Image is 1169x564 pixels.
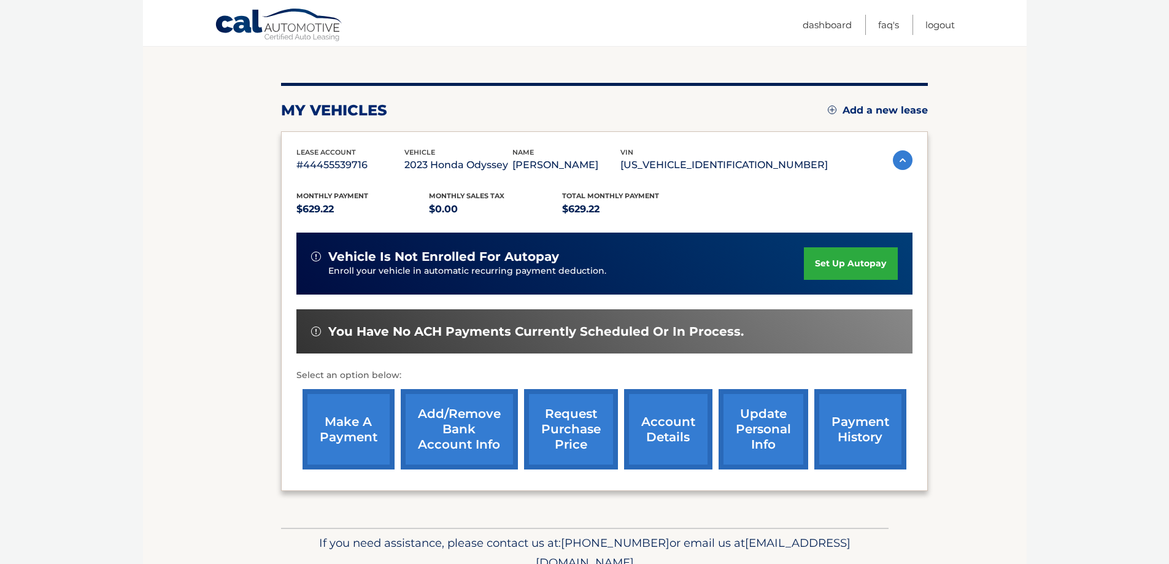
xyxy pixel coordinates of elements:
[828,106,836,114] img: add.svg
[296,191,368,200] span: Monthly Payment
[719,389,808,469] a: update personal info
[215,8,344,44] a: Cal Automotive
[624,389,712,469] a: account details
[401,389,518,469] a: Add/Remove bank account info
[404,148,435,156] span: vehicle
[296,201,430,218] p: $629.22
[561,536,669,550] span: [PHONE_NUMBER]
[404,156,512,174] p: 2023 Honda Odyssey
[620,148,633,156] span: vin
[562,201,695,218] p: $629.22
[512,148,534,156] span: name
[562,191,659,200] span: Total Monthly Payment
[296,148,356,156] span: lease account
[620,156,828,174] p: [US_VEHICLE_IDENTIFICATION_NUMBER]
[828,104,928,117] a: Add a new lease
[524,389,618,469] a: request purchase price
[303,389,395,469] a: make a payment
[328,249,559,265] span: vehicle is not enrolled for autopay
[296,368,912,383] p: Select an option below:
[925,15,955,35] a: Logout
[429,201,562,218] p: $0.00
[878,15,899,35] a: FAQ's
[311,252,321,261] img: alert-white.svg
[893,150,912,170] img: accordion-active.svg
[281,101,387,120] h2: my vehicles
[512,156,620,174] p: [PERSON_NAME]
[328,324,744,339] span: You have no ACH payments currently scheduled or in process.
[296,156,404,174] p: #44455539716
[311,326,321,336] img: alert-white.svg
[429,191,504,200] span: Monthly sales Tax
[803,15,852,35] a: Dashboard
[804,247,897,280] a: set up autopay
[328,265,804,278] p: Enroll your vehicle in automatic recurring payment deduction.
[814,389,906,469] a: payment history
